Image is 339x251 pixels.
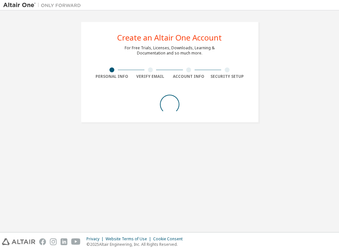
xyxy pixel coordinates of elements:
[50,238,57,245] img: instagram.svg
[71,238,81,245] img: youtube.svg
[2,238,35,245] img: altair_logo.svg
[3,2,84,8] img: Altair One
[39,238,46,245] img: facebook.svg
[86,236,106,242] div: Privacy
[125,45,215,56] div: For Free Trials, Licenses, Downloads, Learning & Documentation and so much more.
[61,238,67,245] img: linkedin.svg
[131,74,170,79] div: Verify Email
[208,74,246,79] div: Security Setup
[106,236,153,242] div: Website Terms of Use
[93,74,131,79] div: Personal Info
[86,242,186,247] p: © 2025 Altair Engineering, Inc. All Rights Reserved.
[153,236,186,242] div: Cookie Consent
[170,74,208,79] div: Account Info
[117,34,222,42] div: Create an Altair One Account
